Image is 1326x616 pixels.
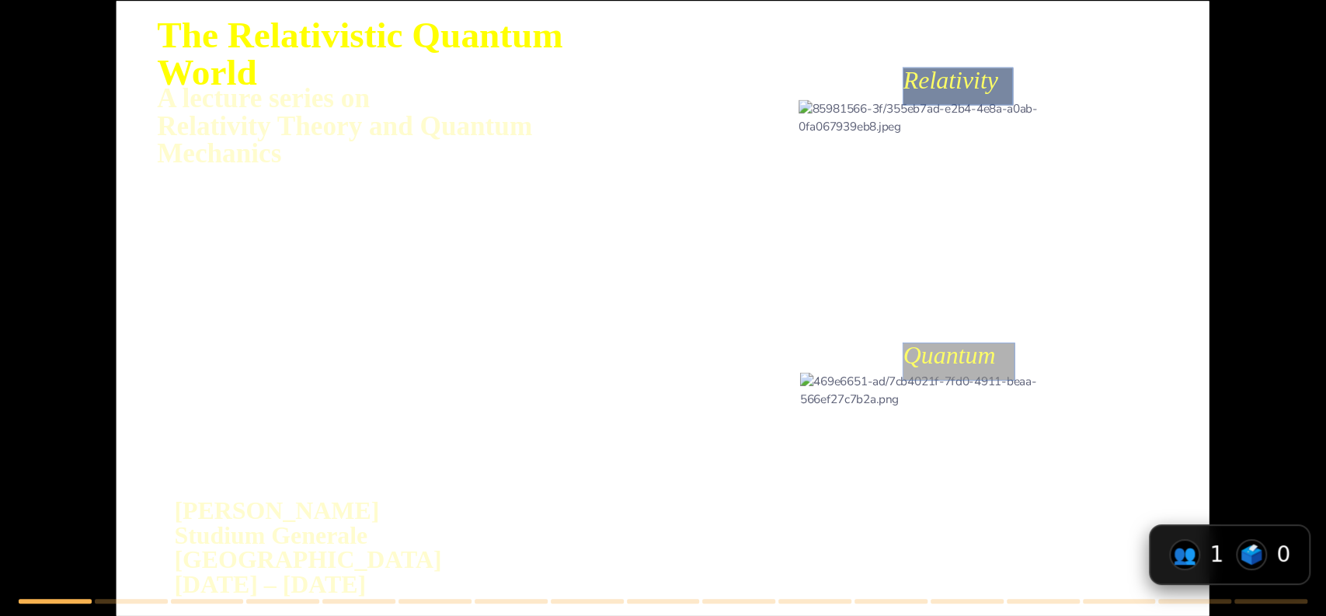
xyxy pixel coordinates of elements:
[1173,541,1196,569] span: participants
[1209,538,1223,571] span: 1
[903,341,996,368] span: Quantum
[158,15,563,92] span: The Relativistic Quantum World
[175,570,367,597] span: [DATE] – [DATE]
[1236,539,1267,570] div: Live responses
[158,110,533,168] span: Relativity Theory and Quantum Mechanics
[1276,538,1290,571] span: 0
[903,66,998,93] span: Relativity
[175,496,380,523] span: [PERSON_NAME]
[1240,541,1263,569] span: votes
